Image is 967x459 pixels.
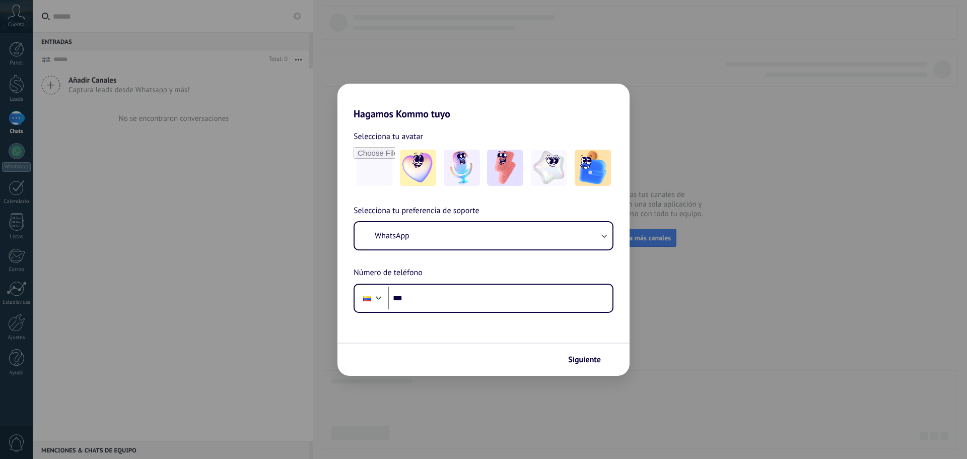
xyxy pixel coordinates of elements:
img: -4.jpeg [531,150,567,186]
span: WhatsApp [375,231,409,241]
button: WhatsApp [355,222,612,249]
img: -3.jpeg [487,150,523,186]
img: -1.jpeg [400,150,436,186]
h2: Hagamos Kommo tuyo [337,84,630,120]
span: Selecciona tu preferencia de soporte [354,205,479,218]
span: Número de teléfono [354,267,423,280]
button: Siguiente [564,351,614,368]
span: Selecciona tu avatar [354,130,423,143]
img: -2.jpeg [444,150,480,186]
div: Colombia: + 57 [358,288,377,309]
img: -5.jpeg [575,150,611,186]
span: Siguiente [568,356,601,363]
